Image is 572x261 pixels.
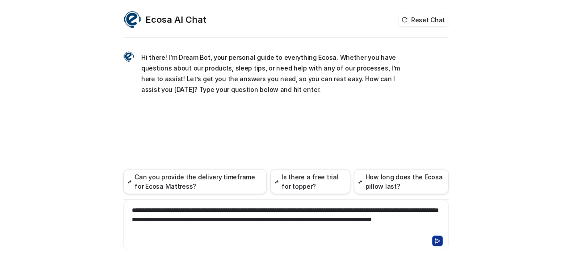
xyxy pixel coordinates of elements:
[123,169,267,194] button: Can you provide the delivery timeframe for Ecosa Mattress?
[354,169,449,194] button: How long does the Ecosa pillow last?
[146,13,206,26] h2: Ecosa AI Chat
[399,13,449,26] button: Reset Chat
[123,51,134,62] img: Widget
[123,11,141,29] img: Widget
[141,52,403,95] p: Hi there! I’m Dream Bot, your personal guide to everything Ecosa. Whether you have questions abou...
[270,169,350,194] button: Is there a free trial for topper?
